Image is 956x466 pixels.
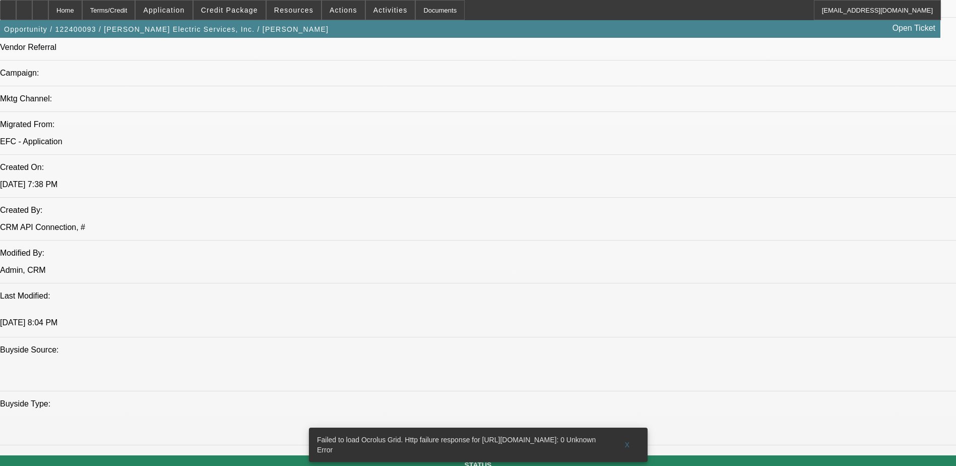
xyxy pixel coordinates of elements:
[322,1,365,20] button: Actions
[330,6,357,14] span: Actions
[373,6,408,14] span: Activities
[366,1,415,20] button: Activities
[309,428,611,462] div: Failed to load Ocrolus Grid. Http failure response for [URL][DOMAIN_NAME]: 0 Unknown Error
[4,25,329,33] span: Opportunity / 122400093 / [PERSON_NAME] Electric Services, Inc. / [PERSON_NAME]
[611,436,644,454] button: X
[888,20,939,37] a: Open Ticket
[267,1,321,20] button: Resources
[624,441,630,449] span: X
[143,6,184,14] span: Application
[201,6,258,14] span: Credit Package
[194,1,266,20] button: Credit Package
[274,6,313,14] span: Resources
[136,1,192,20] button: Application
